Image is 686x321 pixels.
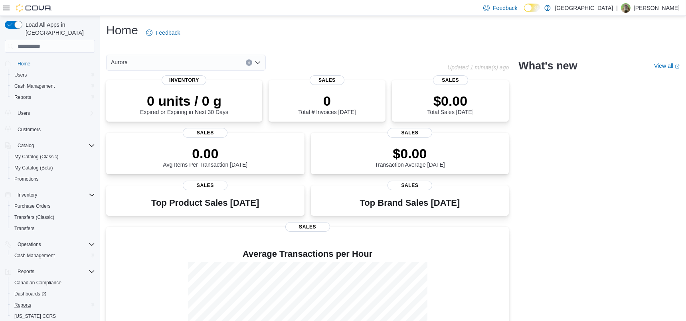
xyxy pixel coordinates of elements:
button: Users [8,69,98,81]
div: Expired or Expiring in Next 30 Days [140,93,228,115]
button: Reports [2,266,98,277]
button: Catalog [14,141,37,150]
span: Users [11,70,95,80]
span: Inventory [162,75,206,85]
span: My Catalog (Beta) [11,163,95,173]
span: Users [18,110,30,116]
button: Open list of options [255,59,261,66]
span: Users [14,108,95,118]
button: Users [14,108,33,118]
span: Transfers (Classic) [14,214,54,221]
a: Transfers (Classic) [11,213,57,222]
span: Transfers [11,224,95,233]
span: Sales [387,181,432,190]
button: Reports [8,92,98,103]
h2: What's new [518,59,577,72]
span: Load All Apps in [GEOGRAPHIC_DATA] [22,21,95,37]
a: Reports [11,93,34,102]
span: My Catalog (Beta) [14,165,53,171]
a: Purchase Orders [11,201,54,211]
span: Promotions [11,174,95,184]
div: Total Sales [DATE] [427,93,473,115]
span: [US_STATE] CCRS [14,313,56,319]
svg: External link [675,64,680,69]
button: Cash Management [8,250,98,261]
span: Reports [11,93,95,102]
span: Feedback [493,4,517,12]
h1: Home [106,22,138,38]
span: Home [18,61,30,67]
span: Home [14,58,95,68]
a: Transfers [11,224,38,233]
button: Catalog [2,140,98,151]
div: Transaction Average [DATE] [375,146,445,168]
button: Users [2,108,98,119]
a: Dashboards [11,289,49,299]
span: Catalog [18,142,34,149]
button: My Catalog (Classic) [8,151,98,162]
div: Avg Items Per Transaction [DATE] [163,146,247,168]
span: Feedback [156,29,180,37]
span: Cash Management [11,81,95,91]
span: Dashboards [14,291,46,297]
span: Aurora [111,57,128,67]
p: 0 [298,93,356,109]
span: Reports [14,302,31,308]
a: Users [11,70,30,80]
span: Sales [433,75,468,85]
span: Dashboards [11,289,95,299]
p: [GEOGRAPHIC_DATA] [555,3,613,13]
h3: Top Product Sales [DATE] [151,198,259,208]
span: Operations [14,240,95,249]
span: Canadian Compliance [11,278,95,288]
span: Reports [14,267,95,276]
span: Transfers (Classic) [11,213,95,222]
span: Operations [18,241,41,248]
p: Updated 1 minute(s) ago [447,64,509,71]
button: Inventory [14,190,40,200]
button: Canadian Compliance [8,277,98,288]
button: Reports [8,299,98,311]
a: Cash Management [11,251,58,260]
button: Clear input [246,59,252,66]
h4: Average Transactions per Hour [113,249,502,259]
a: Canadian Compliance [11,278,65,288]
span: Sales [183,128,227,138]
img: Cova [16,4,52,12]
p: | [616,3,618,13]
a: [US_STATE] CCRS [11,311,59,321]
span: Sales [310,75,345,85]
p: $0.00 [427,93,473,109]
span: Sales [285,222,330,232]
span: My Catalog (Classic) [14,154,59,160]
button: Promotions [8,173,98,185]
input: Dark Mode [524,4,541,12]
span: Reports [11,300,95,310]
button: Purchase Orders [8,201,98,212]
span: Customers [18,126,41,133]
span: Purchase Orders [14,203,51,209]
span: Transfers [14,225,34,232]
button: Customers [2,124,98,135]
a: Promotions [11,174,42,184]
span: Purchase Orders [11,201,95,211]
a: Feedback [143,25,183,41]
span: Inventory [14,190,95,200]
span: Cash Management [11,251,95,260]
div: Total # Invoices [DATE] [298,93,356,115]
a: Dashboards [8,288,98,299]
a: Reports [11,300,34,310]
a: Cash Management [11,81,58,91]
span: Customers [14,124,95,134]
p: $0.00 [375,146,445,161]
span: Catalog [14,141,95,150]
span: Cash Management [14,83,55,89]
span: Reports [14,94,31,100]
span: Sales [387,128,432,138]
a: Home [14,59,34,69]
button: Reports [14,267,38,276]
h3: Top Brand Sales [DATE] [360,198,460,208]
span: My Catalog (Classic) [11,152,95,161]
button: Inventory [2,189,98,201]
